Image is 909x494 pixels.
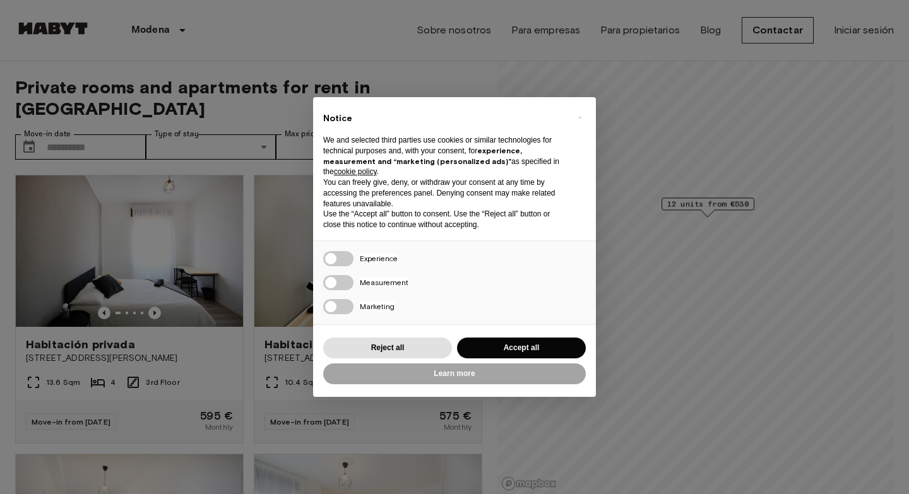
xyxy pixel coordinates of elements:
p: Use the “Accept all” button to consent. Use the “Reject all” button or close this notice to conti... [323,209,566,230]
span: × [578,110,582,125]
p: You can freely give, deny, or withdraw your consent at any time by accessing the preferences pane... [323,177,566,209]
button: Learn more [323,363,586,384]
span: Experience [360,254,398,263]
span: Marketing [360,302,395,311]
span: Measurement [360,278,408,287]
h2: Notice [323,112,566,125]
button: Accept all [457,338,586,358]
a: cookie policy [334,167,377,176]
strong: experience, measurement and “marketing (personalized ads)” [323,146,522,166]
p: We and selected third parties use cookies or similar technologies for technical purposes and, wit... [323,135,566,177]
button: Reject all [323,338,452,358]
button: Close this notice [569,107,590,127]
